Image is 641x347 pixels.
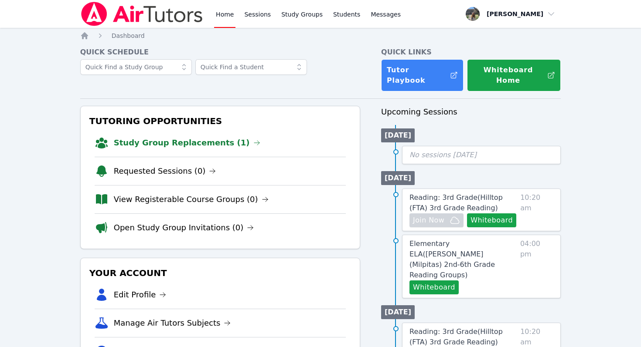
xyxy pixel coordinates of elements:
span: Reading: 3rd Grade ( Hilltop (FTA) 3rd Grade Reading ) [409,327,503,346]
a: Study Group Replacements (1) [114,137,260,149]
a: Elementary ELA([PERSON_NAME] (Milpitas) 2nd-6th Grade Reading Groups) [409,239,517,280]
a: Open Study Group Invitations (0) [114,222,254,234]
li: [DATE] [381,171,415,185]
span: No sessions [DATE] [409,151,477,159]
span: Messages [371,10,401,19]
button: Whiteboard Home [467,59,561,91]
h4: Quick Schedule [80,47,360,57]
span: Reading: 3rd Grade ( Hilltop (FTA) 3rd Grade Reading ) [409,193,503,212]
h4: Quick Links [381,47,561,57]
span: 10:20 am [520,192,553,227]
a: Manage Air Tutors Subjects [114,317,231,329]
input: Quick Find a Student [195,59,307,75]
span: Join Now [413,215,444,226]
a: Reading: 3rd Grade(Hilltop (FTA) 3rd Grade Reading) [409,192,517,213]
h3: Tutoring Opportunities [88,113,353,129]
button: Whiteboard [467,213,516,227]
h3: Upcoming Sessions [381,106,561,118]
img: Air Tutors [80,2,204,26]
span: Dashboard [112,32,145,39]
input: Quick Find a Study Group [80,59,192,75]
a: View Registerable Course Groups (0) [114,193,269,206]
a: Edit Profile [114,289,167,301]
h3: Your Account [88,265,353,281]
li: [DATE] [381,128,415,142]
a: Requested Sessions (0) [114,165,216,177]
li: [DATE] [381,305,415,319]
span: 04:00 pm [520,239,553,294]
button: Whiteboard [409,280,459,294]
a: Dashboard [112,31,145,40]
a: Tutor Playbook [381,59,464,91]
nav: Breadcrumb [80,31,561,40]
span: Elementary ELA ( [PERSON_NAME] (Milpitas) 2nd-6th Grade Reading Groups ) [409,239,495,279]
button: Join Now [409,213,464,227]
